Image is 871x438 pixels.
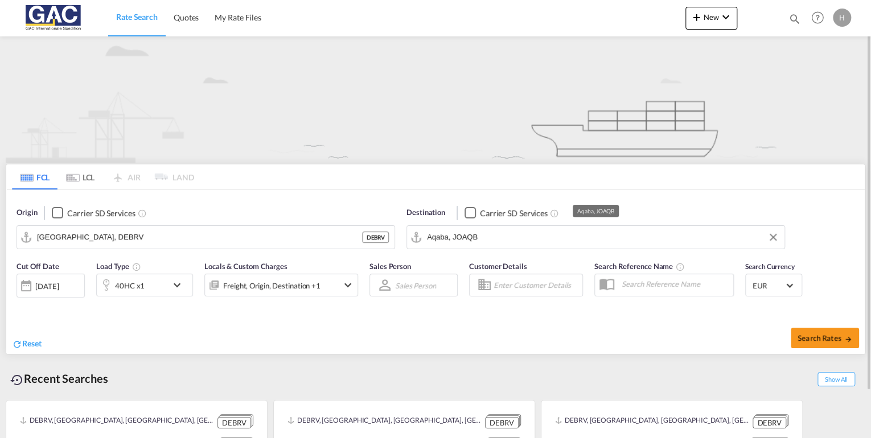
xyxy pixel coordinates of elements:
span: Customer Details [469,262,527,271]
input: Search by Port [427,229,779,246]
md-checkbox: Checkbox No Ink [465,207,548,219]
div: [DATE] [35,281,59,291]
md-icon: Select multiple loads to view rates [132,262,141,271]
md-icon: icon-refresh [12,339,22,349]
span: Load Type [96,262,141,271]
div: Carrier SD Services [480,208,548,219]
div: Freight Origin Destination Factory Stuffing [223,278,321,294]
div: 40HC x1 [115,278,145,294]
md-icon: icon-magnify [788,13,801,25]
input: Search Reference Name [616,275,733,292]
md-input-container: Bremerhaven, DEBRV [17,226,395,249]
span: EUR [753,280,784,291]
div: Origin Checkbox No InkUnchecked: Search for CY (Container Yard) services for all selected carrier... [6,190,865,354]
div: DEBRV [485,417,519,429]
div: Help [808,8,833,28]
span: New [690,13,733,22]
div: Recent Searches [6,366,113,391]
md-tab-item: LCL [57,164,103,189]
md-icon: icon-chevron-down [341,278,355,292]
div: icon-refreshReset [12,338,42,350]
md-icon: icon-backup-restore [10,373,24,387]
md-tab-item: FCL [12,164,57,189]
span: Reset [22,338,42,348]
div: DEBRV, Bremerhaven, Germany, Western Europe, Europe [20,414,215,428]
span: Help [808,8,827,27]
div: DEBRV [753,417,786,429]
span: Rate Search [116,12,158,22]
md-icon: icon-chevron-down [719,10,733,24]
button: icon-plus 400-fgNewicon-chevron-down [685,7,737,30]
input: Search by Port [37,229,362,246]
md-select: Select Currency: € EUREuro [751,277,796,294]
span: My Rate Files [215,13,261,22]
md-datepicker: Select [17,296,25,312]
span: Show All [817,372,855,386]
span: Search Currency [745,262,795,271]
md-checkbox: Checkbox No Ink [52,207,135,219]
div: H [833,9,851,27]
div: DEBRV, Bremerhaven, Germany, Western Europe, Europe [287,414,482,428]
div: DEBRV [362,232,389,243]
md-icon: Unchecked: Search for CY (Container Yard) services for all selected carriers.Checked : Search for... [550,209,559,218]
div: Aqaba, JOAQB [577,205,614,217]
md-select: Sales Person [394,277,437,294]
md-icon: icon-arrow-right [844,335,852,343]
md-pagination-wrapper: Use the left and right arrow keys to navigate between tabs [12,164,194,189]
div: Freight Origin Destination Factory Stuffingicon-chevron-down [204,274,358,296]
div: DEBRV, Bremerhaven, Germany, Western Europe, Europe [555,414,750,428]
md-icon: icon-chevron-down [170,278,190,292]
div: DEBRV [217,417,251,429]
input: Enter Customer Details [494,276,579,294]
md-icon: Your search will be saved by the below given name [676,262,685,271]
md-icon: icon-plus 400-fg [690,10,704,24]
span: Search Reference Name [594,262,685,271]
div: icon-magnify [788,13,801,30]
div: Carrier SD Services [67,208,135,219]
span: Search Rates [798,333,852,342]
div: 40HC x1icon-chevron-down [96,274,193,296]
span: Quotes [174,13,199,22]
div: [DATE] [17,274,85,297]
span: Locals & Custom Charges [204,262,287,271]
md-icon: Unchecked: Search for CY (Container Yard) services for all selected carriers.Checked : Search for... [138,209,147,218]
span: Sales Person [369,262,411,271]
span: Destination [406,207,445,218]
md-input-container: Aqaba, JOAQB [407,226,784,249]
img: new-FCL.png [6,36,865,163]
img: 9f305d00dc7b11eeb4548362177db9c3.png [17,5,94,31]
button: Clear Input [765,229,782,246]
span: Cut Off Date [17,262,59,271]
span: Origin [17,207,37,218]
button: Search Ratesicon-arrow-right [791,328,859,348]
